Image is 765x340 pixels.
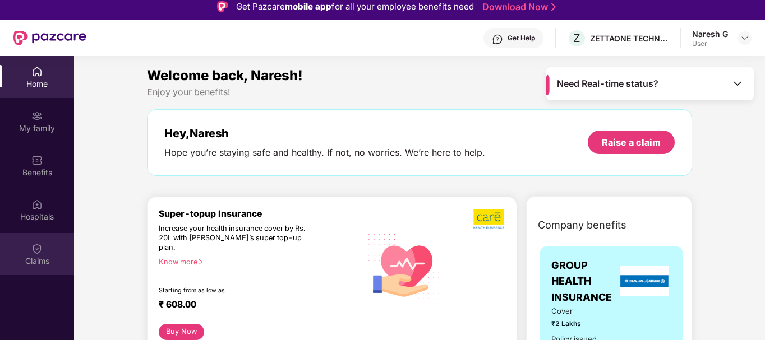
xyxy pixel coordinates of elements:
[551,258,617,305] span: GROUP HEALTH INSURANCE
[602,136,661,148] div: Raise a claim
[31,243,43,254] img: svg+xml;base64,PHN2ZyBpZD0iQ2xhaW0iIHhtbG5zPSJodHRwOi8vd3d3LnczLm9yZy8yMDAwL3N2ZyIgd2lkdGg9IjIwIi...
[620,266,669,296] img: insurerLogo
[159,208,361,219] div: Super-topup Insurance
[31,110,43,122] img: svg+xml;base64,PHN2ZyB3aWR0aD0iMjAiIGhlaWdodD0iMjAiIHZpZXdCb3g9IjAgMCAyMCAyMCIgZmlsbD0ibm9uZSIgeG...
[492,34,503,45] img: svg+xml;base64,PHN2ZyBpZD0iSGVscC0zMngzMiIgeG1sbnM9Imh0dHA6Ly93d3cudzMub3JnLzIwMDAvc3ZnIiB3aWR0aD...
[31,155,43,166] img: svg+xml;base64,PHN2ZyBpZD0iQmVuZWZpdHMiIHhtbG5zPSJodHRwOi8vd3d3LnczLm9yZy8yMDAwL3N2ZyIgd2lkdGg9Ij...
[13,31,86,45] img: New Pazcare Logo
[482,1,552,13] a: Download Now
[159,258,354,266] div: Know more
[590,33,669,44] div: ZETTAONE TECHNOLOGIES INDIA PRIVATE LIMITED
[473,208,505,230] img: b5dec4f62d2307b9de63beb79f102df3.png
[147,67,303,83] span: Welcome back, Naresh!
[217,1,228,12] img: Logo
[159,224,312,253] div: Increase your health insurance cover by Rs. 20L with [PERSON_NAME]’s super top-up plan.
[551,305,604,317] span: Cover
[508,34,535,43] div: Get Help
[31,199,43,210] img: svg+xml;base64,PHN2ZyBpZD0iSG9zcGl0YWxzIiB4bWxucz0iaHR0cDovL3d3dy53My5vcmcvMjAwMC9zdmciIHdpZHRoPS...
[164,127,485,140] div: Hey, Naresh
[692,39,728,48] div: User
[740,34,749,43] img: svg+xml;base64,PHN2ZyBpZD0iRHJvcGRvd24tMzJ4MzIiIHhtbG5zPSJodHRwOi8vd3d3LnczLm9yZy8yMDAwL3N2ZyIgd2...
[159,287,314,295] div: Starting from as low as
[197,259,204,265] span: right
[361,222,448,310] img: svg+xml;base64,PHN2ZyB4bWxucz0iaHR0cDovL3d3dy53My5vcmcvMjAwMC9zdmciIHhtbG5zOnhsaW5rPSJodHRwOi8vd3...
[285,1,331,12] strong: mobile app
[573,31,580,45] span: Z
[538,217,626,233] span: Company benefits
[159,299,350,313] div: ₹ 608.00
[692,29,728,39] div: Naresh G
[551,318,604,329] span: ₹2 Lakhs
[551,1,556,13] img: Stroke
[557,78,658,90] span: Need Real-time status?
[147,86,692,98] div: Enjoy your benefits!
[164,147,485,159] div: Hope you’re staying safe and healthy. If not, no worries. We’re here to help.
[732,78,743,89] img: Toggle Icon
[159,324,204,340] button: Buy Now
[31,66,43,77] img: svg+xml;base64,PHN2ZyBpZD0iSG9tZSIgeG1sbnM9Imh0dHA6Ly93d3cudzMub3JnLzIwMDAvc3ZnIiB3aWR0aD0iMjAiIG...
